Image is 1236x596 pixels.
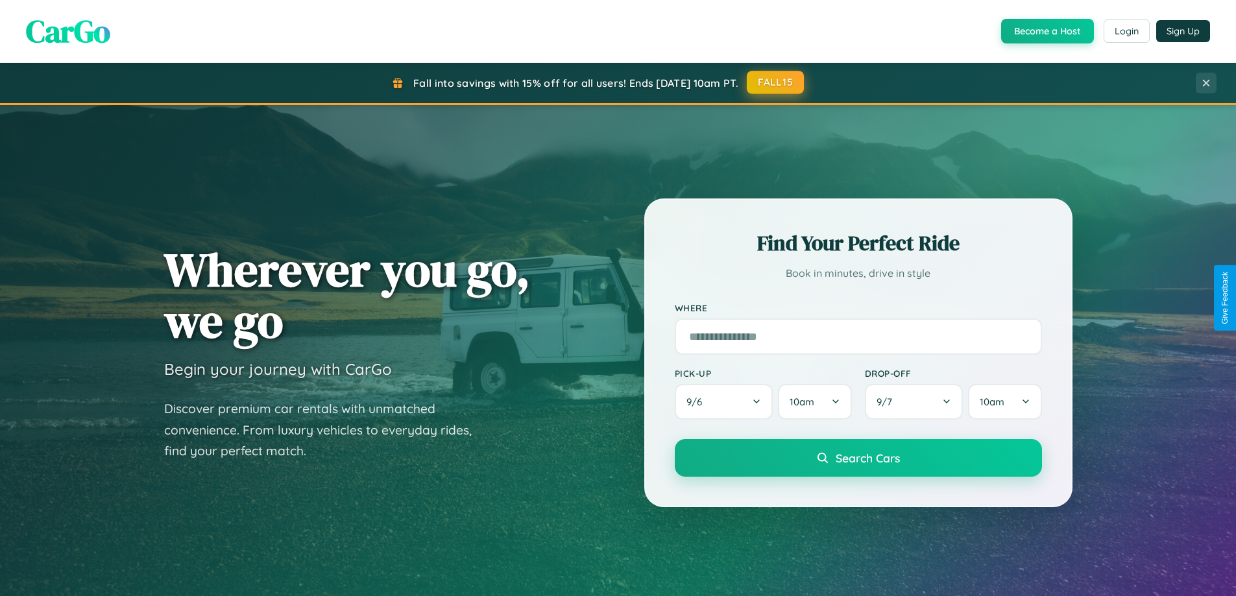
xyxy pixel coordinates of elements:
[865,384,963,420] button: 9/7
[413,77,738,89] span: Fall into savings with 15% off for all users! Ends [DATE] 10am PT.
[790,396,814,408] span: 10am
[968,384,1041,420] button: 10am
[778,384,851,420] button: 10am
[1220,272,1230,324] div: Give Feedback
[675,368,852,379] label: Pick-up
[675,439,1042,477] button: Search Cars
[675,302,1042,313] label: Where
[1156,20,1210,42] button: Sign Up
[164,244,530,346] h1: Wherever you go, we go
[686,396,709,408] span: 9 / 6
[1001,19,1094,43] button: Become a Host
[980,396,1004,408] span: 10am
[675,384,773,420] button: 9/6
[836,451,900,465] span: Search Cars
[747,71,804,94] button: FALL15
[164,359,392,379] h3: Begin your journey with CarGo
[26,10,110,53] span: CarGo
[877,396,899,408] span: 9 / 7
[675,264,1042,283] p: Book in minutes, drive in style
[675,229,1042,257] h2: Find Your Perfect Ride
[164,398,489,462] p: Discover premium car rentals with unmatched convenience. From luxury vehicles to everyday rides, ...
[865,368,1042,379] label: Drop-off
[1104,19,1150,43] button: Login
